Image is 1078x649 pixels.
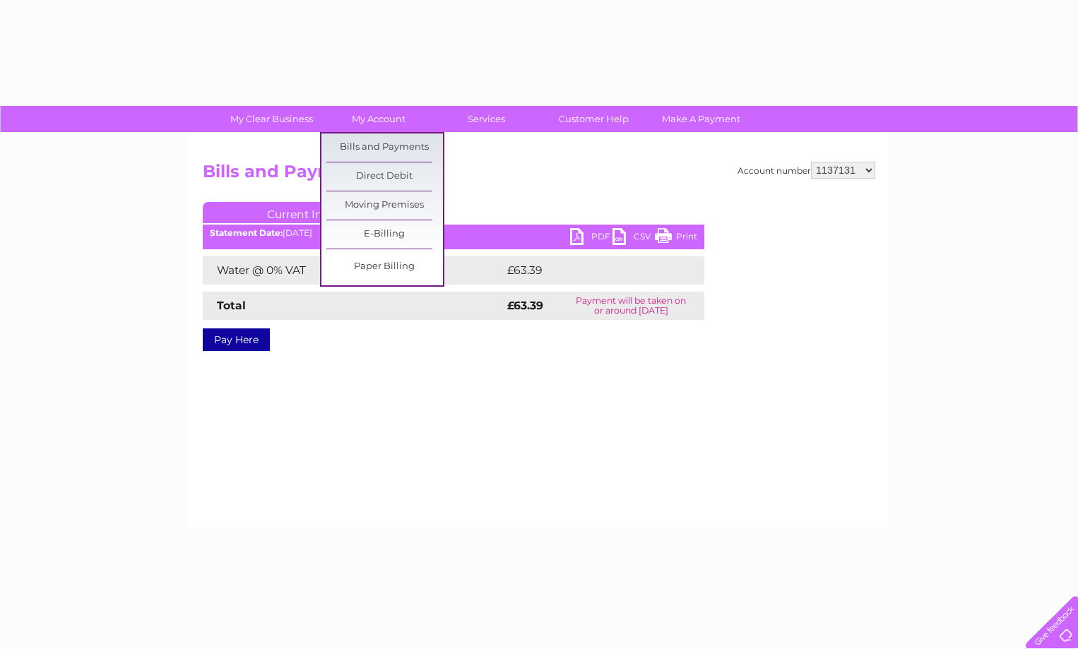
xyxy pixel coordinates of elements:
b: Statement Date: [210,227,283,238]
a: Print [655,228,697,249]
a: PDF [570,228,612,249]
strong: Total [217,299,246,312]
a: Paper Billing [326,253,443,281]
a: My Account [321,106,437,132]
a: Customer Help [535,106,652,132]
td: Payment will be taken on or around [DATE] [557,292,704,320]
a: Current Invoice [203,202,415,223]
strong: £63.39 [507,299,543,312]
a: Moving Premises [326,191,443,220]
a: Make A Payment [643,106,759,132]
a: E-Billing [326,220,443,249]
a: Direct Debit [326,162,443,191]
a: Bills and Payments [326,133,443,162]
div: Account number [738,162,875,179]
td: Water @ 0% VAT [203,256,504,285]
td: £63.39 [504,256,675,285]
a: CSV [612,228,655,249]
h2: Bills and Payments [203,162,875,189]
a: My Clear Business [213,106,330,132]
a: Services [428,106,545,132]
a: Pay Here [203,328,270,351]
div: [DATE] [203,228,704,238]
